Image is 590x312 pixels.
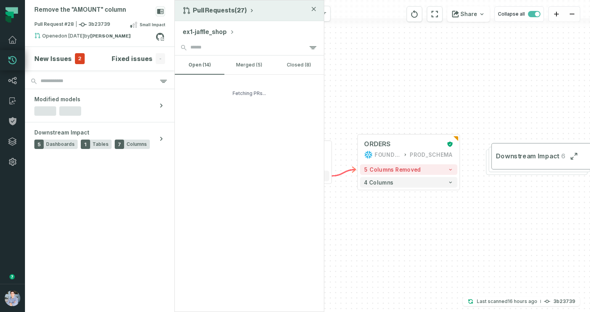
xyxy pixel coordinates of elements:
[175,56,224,74] button: open (14)
[112,54,153,63] h4: Fixed issues
[25,122,174,155] button: Downstream Impact5Dashboards1Tables7Columns
[34,129,89,136] span: Downstream Impact
[410,151,453,159] div: PROD_SCHEMA
[183,27,235,37] button: ex1-jaffle_shop
[508,298,537,304] relative-time: Sep 15, 2025, 4:28 AM GMT+3
[564,7,580,22] button: zoom out
[559,152,565,161] span: 6
[9,273,16,280] div: Tooltip anchor
[81,140,90,149] span: 1
[25,89,174,122] button: Modified models
[445,141,453,147] div: Certified
[183,7,255,14] button: Pull Requests(27)
[364,140,391,149] div: ORDERS
[364,167,421,173] span: 5 columns removed
[126,141,147,147] span: Columns
[34,95,80,103] span: Modified models
[75,53,85,64] span: 2
[46,141,75,147] span: Dashboards
[34,140,44,149] span: 5
[140,22,165,28] span: Small Impact
[447,6,490,22] button: Share
[274,56,324,74] button: closed (8)
[92,141,108,147] span: Tables
[175,75,324,112] div: Fetching PRs...
[115,140,124,149] span: 7
[155,32,165,42] a: View on github
[549,7,564,22] button: zoom in
[364,179,393,185] span: 4 columns
[34,6,126,14] div: Remove the "AMOUNT" column
[553,299,575,304] h4: 3b23739
[90,34,131,38] strong: Barak Fargoun (fargoun)
[331,170,355,176] g: Edge from c8867c613c347eb7857e509391c84b7d to 0dd85c77dd217d0afb16c7d4fb3eff19
[61,33,84,39] relative-time: Mar 10, 2025, 11:00 PM GMT+2
[5,290,20,306] img: avatar of Alon Nafta
[224,56,274,74] button: merged (5)
[496,152,559,161] span: Downstream Impact
[156,53,165,64] span: -
[34,54,72,63] h4: New Issues
[34,21,110,29] span: Pull Request #28 3b23739
[282,157,325,165] div: PROD_SCHEMA
[375,151,401,159] div: FOUNDATIONAL_DB
[463,297,580,306] button: Last scanned[DATE] 4:28:33 AM3b23739
[34,32,156,42] div: Opened by
[494,6,544,22] button: Collapse all
[34,53,165,64] button: New Issues2Fixed issues-
[477,298,537,305] p: Last scanned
